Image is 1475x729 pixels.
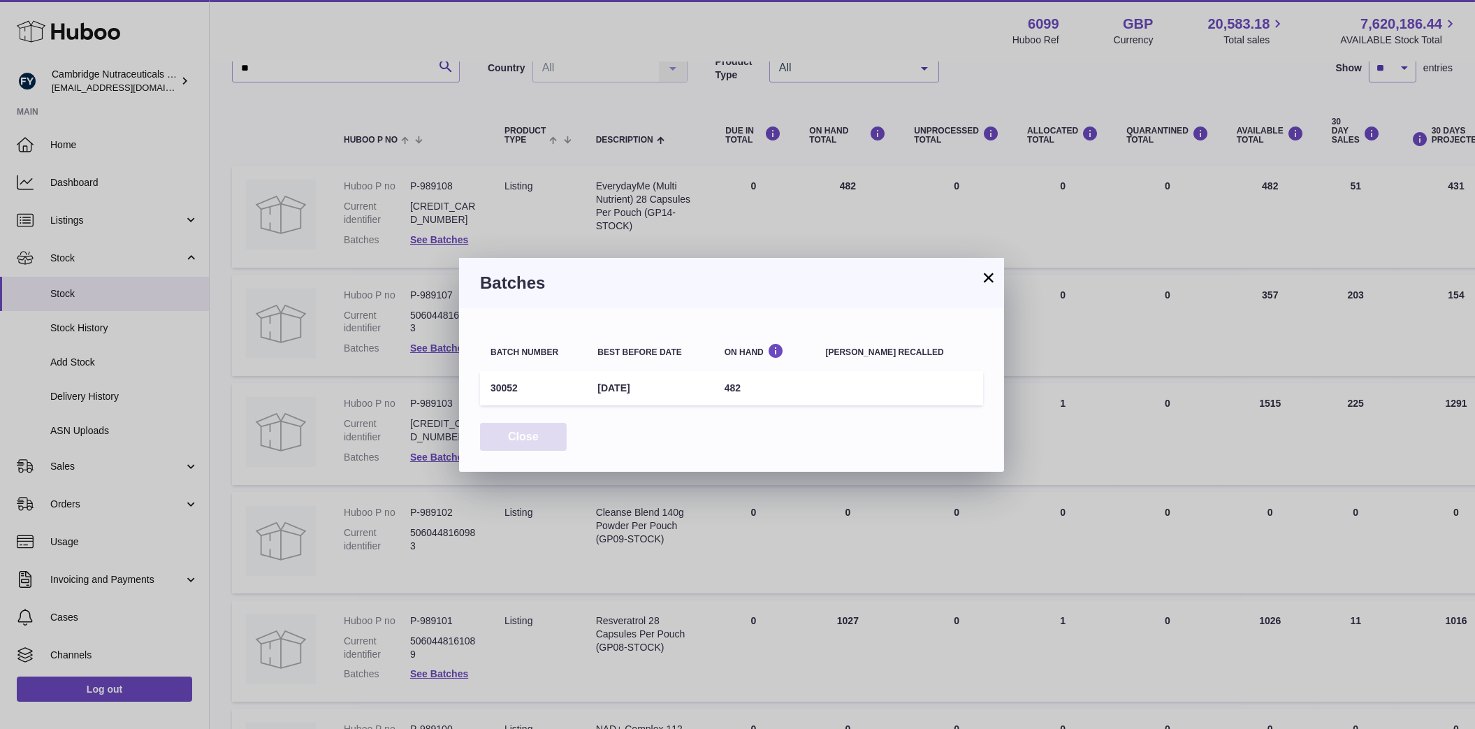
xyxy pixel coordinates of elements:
h3: Batches [480,272,983,294]
button: × [980,269,997,286]
div: Best before date [597,348,703,357]
div: On Hand [725,343,805,356]
button: Close [480,423,567,452]
div: [PERSON_NAME] recalled [826,348,973,357]
td: [DATE] [587,371,713,405]
td: 482 [714,371,815,405]
td: 30052 [480,371,587,405]
div: Batch number [491,348,576,357]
